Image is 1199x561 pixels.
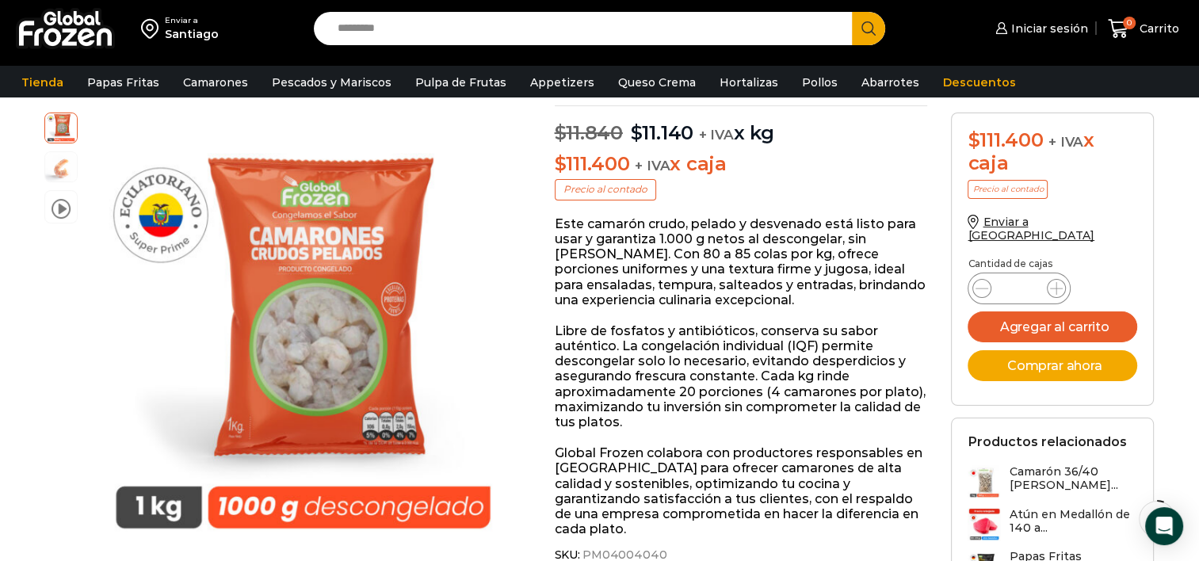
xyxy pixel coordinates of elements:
[853,67,927,97] a: Abarrotes
[968,311,1137,342] button: Agregar al carrito
[555,445,928,536] p: Global Frozen colabora con productores responsables en [GEOGRAPHIC_DATA] para ofrecer camarones d...
[610,67,704,97] a: Queso Crema
[141,15,165,42] img: address-field-icon.svg
[1004,277,1034,300] input: Product quantity
[1145,507,1183,545] div: Open Intercom Messenger
[175,67,256,97] a: Camarones
[165,15,219,26] div: Enviar a
[968,215,1094,242] a: Enviar a [GEOGRAPHIC_DATA]
[1123,17,1136,29] span: 0
[852,12,885,45] button: Search button
[79,67,167,97] a: Papas Fritas
[631,121,643,144] span: $
[712,67,786,97] a: Hortalizas
[264,67,399,97] a: Pescados y Mariscos
[794,67,846,97] a: Pollos
[631,121,693,144] bdi: 11.140
[86,113,521,548] div: 1 / 3
[555,153,928,176] p: x caja
[555,105,928,145] p: x kg
[991,13,1088,44] a: Iniciar sesión
[1007,21,1088,36] span: Iniciar sesión
[1136,21,1179,36] span: Carrito
[555,152,630,175] bdi: 111.400
[699,127,734,143] span: + IVA
[555,179,656,200] p: Precio al contado
[968,180,1048,199] p: Precio al contado
[968,258,1137,269] p: Cantidad de cajas
[635,158,670,174] span: + IVA
[165,26,219,42] div: Santiago
[86,113,521,548] img: PM04004040
[555,152,567,175] span: $
[13,67,71,97] a: Tienda
[555,216,928,307] p: Este camarón crudo, pelado y desvenado está listo para usar y garantiza 1.000 g netos al desconge...
[1048,134,1083,150] span: + IVA
[968,128,979,151] span: $
[555,323,928,429] p: Libre de fosfatos y antibióticos, conserva su sabor auténtico. La congelación individual (IQF) pe...
[555,121,623,144] bdi: 11.840
[968,128,1043,151] bdi: 111.400
[968,350,1137,381] button: Comprar ahora
[968,434,1126,449] h2: Productos relacionados
[555,121,567,144] span: $
[522,67,602,97] a: Appetizers
[1009,508,1137,535] h3: Atún en Medallón de 140 a...
[1009,465,1137,492] h3: Camarón 36/40 [PERSON_NAME]...
[968,508,1137,542] a: Atún en Medallón de 140 a...
[45,152,77,184] span: camaron-sin-cascara
[407,67,514,97] a: Pulpa de Frutas
[45,111,77,143] span: PM04004040
[968,129,1137,175] div: x caja
[935,67,1024,97] a: Descuentos
[968,465,1137,499] a: Camarón 36/40 [PERSON_NAME]...
[1104,10,1183,48] a: 0 Carrito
